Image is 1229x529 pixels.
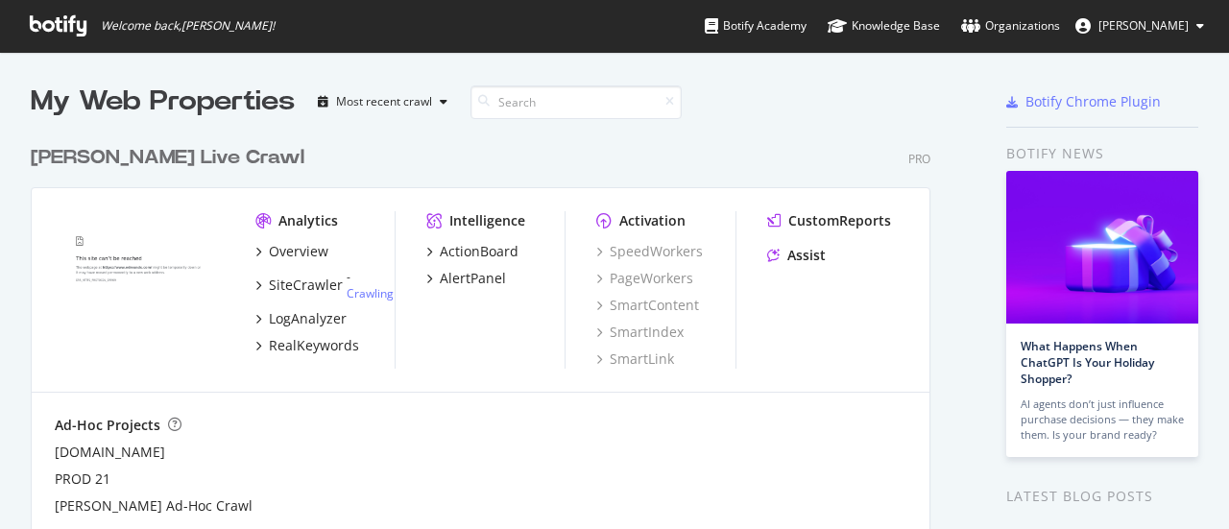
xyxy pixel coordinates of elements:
div: Most recent crawl [336,96,432,108]
div: Overview [269,242,328,261]
div: CustomReports [788,211,891,230]
a: PageWorkers [596,269,693,288]
div: SiteCrawler [269,276,343,295]
div: Latest Blog Posts [1006,486,1198,507]
a: RealKeywords [255,336,359,355]
a: SmartLink [596,349,674,369]
div: Knowledge Base [828,16,940,36]
div: Botify Chrome Plugin [1025,92,1161,111]
div: Assist [787,246,826,265]
a: Botify Chrome Plugin [1006,92,1161,111]
a: What Happens When ChatGPT Is Your Holiday Shopper? [1021,338,1154,387]
a: Crawling [347,285,394,301]
div: [PERSON_NAME] Live Crawl [31,144,304,172]
input: Search [470,85,682,119]
a: Overview [255,242,328,261]
a: AlertPanel [426,269,506,288]
a: Assist [767,246,826,265]
div: ActionBoard [440,242,518,261]
div: Analytics [278,211,338,230]
img: edmunds.com [55,211,225,348]
button: Most recent crawl [310,86,455,117]
a: PROD 21 [55,469,110,489]
div: AlertPanel [440,269,506,288]
img: What Happens When ChatGPT Is Your Holiday Shopper? [1006,171,1198,324]
div: Activation [619,211,686,230]
div: Intelligence [449,211,525,230]
div: RealKeywords [269,336,359,355]
a: CustomReports [767,211,891,230]
button: [PERSON_NAME] [1060,11,1219,41]
a: [DOMAIN_NAME] [55,443,165,462]
div: AI agents don’t just influence purchase decisions — they make them. Is your brand ready? [1021,397,1184,443]
div: Ad-Hoc Projects [55,416,160,435]
div: Organizations [961,16,1060,36]
a: [PERSON_NAME] Live Crawl [31,144,312,172]
a: ActionBoard [426,242,518,261]
div: LogAnalyzer [269,309,347,328]
span: Ren Lacerda [1098,17,1189,34]
div: Botify news [1006,143,1198,164]
a: SpeedWorkers [596,242,703,261]
a: LogAnalyzer [255,309,347,328]
div: Botify Academy [705,16,807,36]
a: SmartContent [596,296,699,315]
div: Pro [908,151,930,167]
span: Welcome back, [PERSON_NAME] ! [101,18,275,34]
a: SmartIndex [596,323,684,342]
a: SiteCrawler- Crawling [255,269,394,301]
a: [PERSON_NAME] Ad-Hoc Crawl [55,496,253,516]
div: - [347,269,394,301]
div: My Web Properties [31,83,295,121]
